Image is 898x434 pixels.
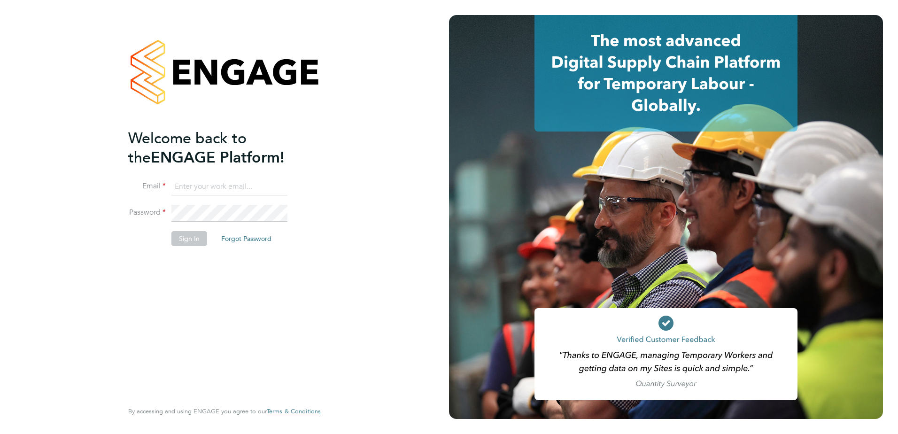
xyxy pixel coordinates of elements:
a: Terms & Conditions [267,408,321,415]
label: Password [128,208,166,217]
span: Terms & Conditions [267,407,321,415]
button: Forgot Password [214,231,279,246]
input: Enter your work email... [171,178,287,195]
span: Welcome back to the [128,129,247,167]
span: By accessing and using ENGAGE you agree to our [128,407,321,415]
label: Email [128,181,166,191]
button: Sign In [171,231,207,246]
h2: ENGAGE Platform! [128,129,311,167]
